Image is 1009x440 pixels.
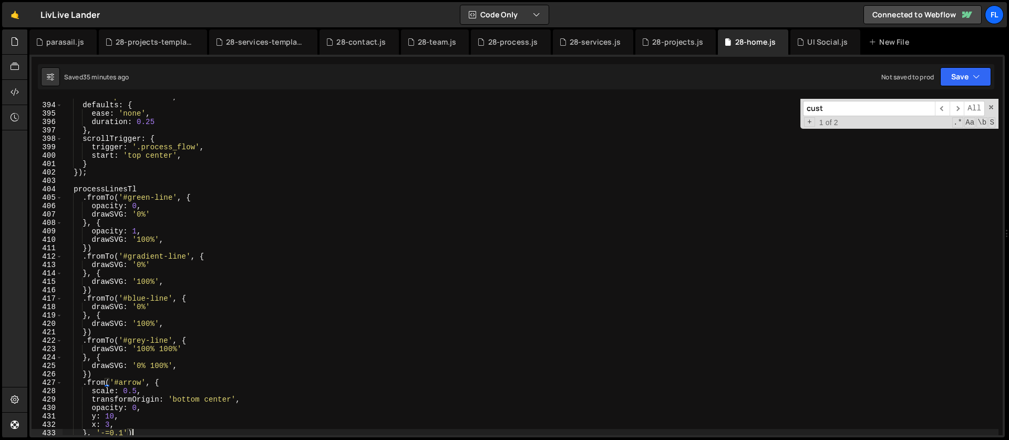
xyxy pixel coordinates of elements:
[32,412,63,421] div: 431
[32,261,63,269] div: 413
[32,429,63,437] div: 433
[804,117,815,127] span: Toggle Replace mode
[976,117,987,128] span: Whole Word Search
[226,37,305,47] div: 28-services-template.js
[32,210,63,219] div: 407
[950,101,964,116] span: ​
[32,101,63,109] div: 394
[32,168,63,177] div: 402
[46,37,84,47] div: parasail.js
[488,37,538,47] div: 28-process.js
[40,8,100,21] div: LivLive Lander
[881,73,934,81] div: Not saved to prod
[32,362,63,370] div: 425
[336,37,386,47] div: 28-contact.js
[32,193,63,202] div: 405
[32,370,63,378] div: 426
[32,126,63,135] div: 397
[32,345,63,353] div: 423
[32,185,63,193] div: 404
[935,101,950,116] span: ​
[985,5,1004,24] a: Fl
[32,294,63,303] div: 417
[32,404,63,412] div: 430
[869,37,913,47] div: New File
[964,117,975,128] span: CaseSensitive Search
[116,37,194,47] div: 28-projects-template.js
[32,278,63,286] div: 415
[2,2,28,27] a: 🤙
[989,117,995,128] span: Search In Selection
[652,37,703,47] div: 28-projects.js
[32,244,63,252] div: 411
[83,73,129,81] div: 35 minutes ago
[32,269,63,278] div: 414
[418,37,457,47] div: 28-team.js
[32,395,63,404] div: 429
[460,5,549,24] button: Code Only
[32,177,63,185] div: 403
[32,303,63,311] div: 418
[735,37,776,47] div: 28-home.js
[32,151,63,160] div: 400
[32,143,63,151] div: 399
[32,118,63,126] div: 396
[570,37,621,47] div: 28-services.js
[64,73,129,81] div: Saved
[32,135,63,143] div: 398
[32,336,63,345] div: 422
[32,227,63,236] div: 409
[803,101,935,116] input: Search for
[32,109,63,118] div: 395
[952,117,963,128] span: RegExp Search
[807,37,848,47] div: UI Social.js
[32,421,63,429] div: 432
[964,101,985,116] span: Alt-Enter
[32,219,63,227] div: 408
[32,236,63,244] div: 410
[815,118,842,127] span: 1 of 2
[940,67,991,86] button: Save
[32,202,63,210] div: 406
[32,328,63,336] div: 421
[32,286,63,294] div: 416
[32,387,63,395] div: 428
[863,5,982,24] a: Connected to Webflow
[32,320,63,328] div: 420
[32,378,63,387] div: 427
[32,160,63,168] div: 401
[32,353,63,362] div: 424
[32,252,63,261] div: 412
[32,311,63,320] div: 419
